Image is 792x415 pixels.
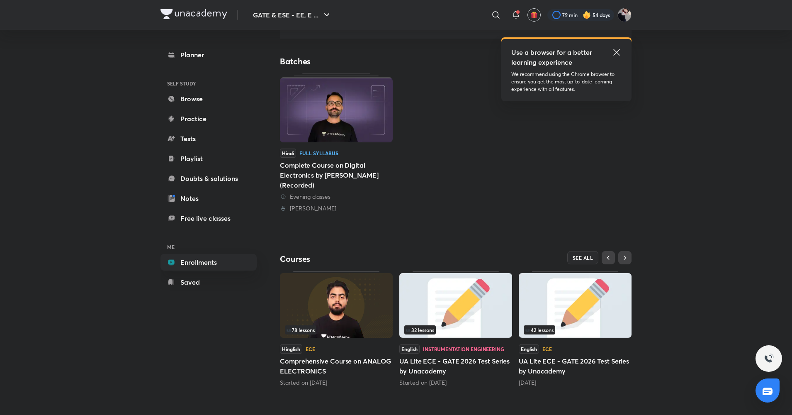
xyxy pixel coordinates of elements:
[423,347,504,352] div: Instrumentation Engineering
[524,325,627,334] div: infocontainer
[280,73,393,212] a: ThumbnailHindiFull SyllabusComplete Course on Digital Electronics by [PERSON_NAME] (Recorded) Eve...
[299,151,338,156] div: Full Syllabus
[567,251,599,264] button: SEE ALL
[519,378,632,387] div: 4 days ago
[280,160,393,190] div: Complete Course on Digital Electronics by [PERSON_NAME] (Recorded)
[511,71,622,93] p: We recommend using the Chrome browser to ensure you get the most up-to-date learning experience w...
[399,273,512,338] img: Thumbnail
[399,356,512,376] h5: UA Lite ECE - GATE 2026 Test Series by Unacademy
[160,90,257,107] a: Browse
[404,325,507,334] div: infocontainer
[280,356,393,376] h5: Comprehensive Course on ANALOG ELECTRONICS
[160,110,257,127] a: Practice
[160,254,257,271] a: Enrollments
[583,11,591,19] img: streak
[764,354,774,364] img: ttu
[404,325,507,334] div: infosection
[280,78,393,142] img: Thumbnail
[617,8,632,22] img: Ashutosh Tripathi
[519,356,632,376] h5: UA Lite ECE - GATE 2026 Test Series by Unacademy
[542,347,552,352] div: ECE
[160,240,257,254] h6: ME
[160,9,227,19] img: Company Logo
[519,271,632,386] div: UA Lite ECE - GATE 2026 Test Series by Unacademy
[160,130,257,147] a: Tests
[280,273,393,338] img: Thumbnail
[573,255,593,261] span: SEE ALL
[280,271,393,386] div: Comprehensive Course on ANALOG ELECTRONICS
[280,149,296,158] span: Hindi
[399,271,512,386] div: UA Lite ECE - GATE 2026 Test Series by Unacademy
[160,274,257,290] a: Saved
[519,344,539,354] span: English
[285,325,388,334] div: infosection
[519,273,632,338] img: Thumbnail
[524,325,627,334] div: left
[160,170,257,187] a: Doubts & solutions
[160,190,257,207] a: Notes
[160,46,257,63] a: Planner
[404,325,507,334] div: left
[399,378,512,387] div: Started on Aug 2
[280,378,393,387] div: Started on Jul 11
[280,193,393,201] div: Evening classes
[530,11,538,19] img: avatar
[399,344,420,354] span: English
[527,8,541,22] button: avatar
[406,327,434,332] span: 32 lessons
[280,56,456,67] h4: Batches
[306,347,315,352] div: ECE
[285,325,388,334] div: infocontainer
[248,7,337,23] button: GATE & ESE - EE, E ...
[511,47,594,67] h5: Use a browser for a better learning experience
[280,254,456,264] h4: Courses
[280,204,393,212] div: Siddharth Sabharwal
[287,327,315,332] span: 78 lessons
[525,327,554,332] span: 42 lessons
[160,150,257,167] a: Playlist
[160,76,257,90] h6: SELF STUDY
[285,325,388,334] div: left
[280,344,302,354] span: Hinglish
[160,9,227,21] a: Company Logo
[524,325,627,334] div: infosection
[160,210,257,227] a: Free live classes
